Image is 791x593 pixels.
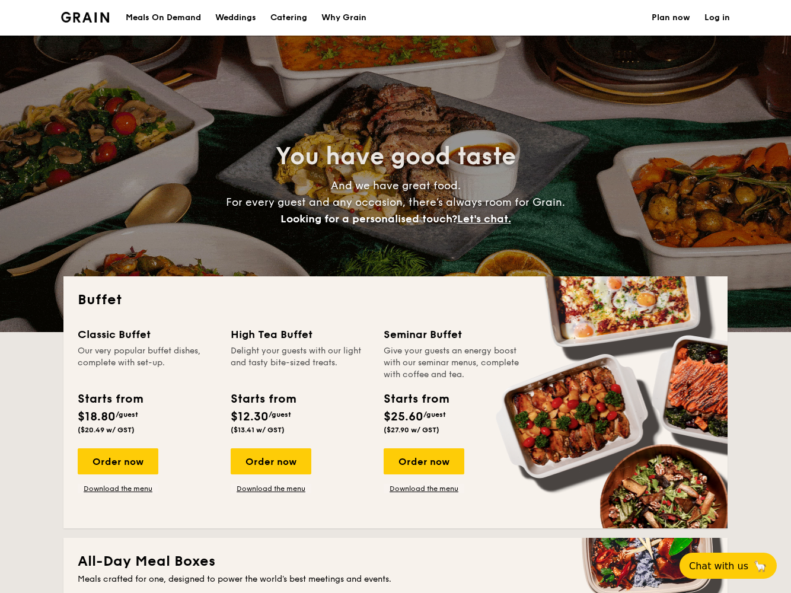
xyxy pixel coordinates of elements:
span: $25.60 [384,410,423,424]
div: Starts from [231,390,295,408]
a: Download the menu [231,484,311,493]
div: Order now [231,448,311,474]
button: Chat with us🦙 [680,553,777,579]
span: And we have great food. For every guest and any occasion, there’s always room for Grain. [226,179,565,225]
div: Meals crafted for one, designed to power the world's best meetings and events. [78,573,713,585]
div: Starts from [78,390,142,408]
div: High Tea Buffet [231,326,369,343]
span: You have good taste [276,142,516,171]
span: Chat with us [689,560,748,572]
span: /guest [116,410,138,419]
div: Order now [384,448,464,474]
img: Grain [61,12,109,23]
span: Looking for a personalised touch? [280,212,457,225]
span: 🦙 [753,559,767,573]
span: ($20.49 w/ GST) [78,426,135,434]
div: Delight your guests with our light and tasty bite-sized treats. [231,345,369,381]
a: Download the menu [384,484,464,493]
span: /guest [423,410,446,419]
div: Starts from [384,390,448,408]
span: $18.80 [78,410,116,424]
span: ($27.90 w/ GST) [384,426,439,434]
div: Classic Buffet [78,326,216,343]
div: Seminar Buffet [384,326,522,343]
div: Our very popular buffet dishes, complete with set-up. [78,345,216,381]
span: ($13.41 w/ GST) [231,426,285,434]
div: Give your guests an energy boost with our seminar menus, complete with coffee and tea. [384,345,522,381]
h2: All-Day Meal Boxes [78,552,713,571]
span: Let's chat. [457,212,511,225]
h2: Buffet [78,291,713,310]
span: /guest [269,410,291,419]
a: Download the menu [78,484,158,493]
a: Logotype [61,12,109,23]
div: Order now [78,448,158,474]
span: $12.30 [231,410,269,424]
